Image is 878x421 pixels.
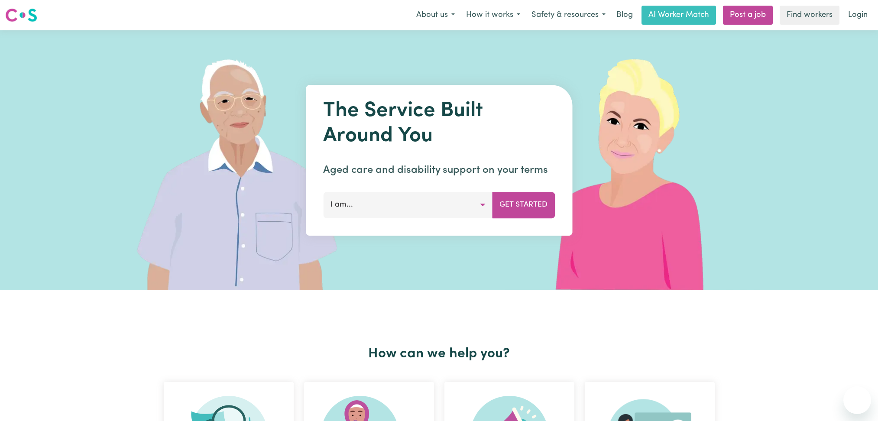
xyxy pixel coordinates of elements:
[323,99,555,149] h1: The Service Built Around You
[723,6,773,25] a: Post a job
[492,192,555,218] button: Get Started
[780,6,839,25] a: Find workers
[5,7,37,23] img: Careseekers logo
[411,6,460,24] button: About us
[159,346,720,362] h2: How can we help you?
[611,6,638,25] a: Blog
[5,5,37,25] a: Careseekers logo
[323,162,555,178] p: Aged care and disability support on your terms
[641,6,716,25] a: AI Worker Match
[843,386,871,414] iframe: Button to launch messaging window
[526,6,611,24] button: Safety & resources
[843,6,873,25] a: Login
[460,6,526,24] button: How it works
[323,192,492,218] button: I am...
